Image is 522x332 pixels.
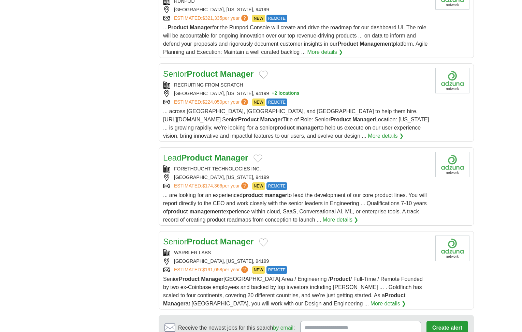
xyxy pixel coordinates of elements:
strong: product [274,125,295,131]
strong: Manager [220,237,254,246]
span: $191,058 [202,267,222,272]
div: [GEOGRAPHIC_DATA], [US_STATE], 94199 [163,90,430,97]
span: ? [241,182,248,189]
strong: Product [179,276,199,282]
a: More details ❯ [307,48,343,56]
a: LeadProduct Manager [163,153,248,162]
span: + [272,90,274,97]
strong: Manager [215,153,248,162]
strong: product [243,192,263,198]
a: SeniorProduct Manager [163,237,253,246]
a: ESTIMATED:$191,058per year? [174,266,249,274]
strong: Product [330,117,351,122]
span: NEW [252,15,265,22]
span: REMOTE [266,182,287,190]
a: More details ❯ [368,132,404,140]
strong: Product [187,237,218,246]
div: [GEOGRAPHIC_DATA], [US_STATE], 94199 [163,258,430,265]
a: More details ❯ [371,300,406,308]
img: Company logo [435,68,469,93]
span: ... for the Runpod Console will create and drive the roadmap for our dashboard UI. The role will ... [163,25,427,55]
div: RECRUITING FROM SCRATCH [163,81,430,89]
strong: Manager [352,117,375,122]
span: REMOTE [266,99,287,106]
div: [GEOGRAPHIC_DATA], [US_STATE], 94199 [163,174,430,181]
a: ESTIMATED:$224,050per year? [174,99,249,106]
span: $174,366 [202,183,222,188]
strong: Product [330,276,350,282]
strong: Manager [190,25,212,30]
img: Company logo [435,152,469,177]
strong: Product [337,41,358,47]
span: REMOTE [266,266,287,274]
div: FORETHOUGHT TECHNOLOGIES INC. [163,165,430,172]
button: Add to favorite jobs [259,71,268,79]
span: ? [241,15,248,21]
a: More details ❯ [323,216,359,224]
span: NEW [252,182,265,190]
button: Add to favorite jobs [253,154,262,163]
strong: Manager [201,276,223,282]
strong: management [189,209,223,214]
img: Company logo [435,236,469,261]
span: NEW [252,266,265,274]
span: Senior [GEOGRAPHIC_DATA] Area / Engineering / / Full-Time / Remote Founded by two ex-Coinbase emp... [163,276,423,306]
span: Receive the newest jobs for this search : [178,324,295,332]
div: WARBLER LABS [163,249,430,256]
span: ? [241,266,248,273]
strong: Product [181,153,212,162]
span: $224,050 [202,99,222,105]
a: by email [273,325,293,331]
span: ... across [GEOGRAPHIC_DATA], [GEOGRAPHIC_DATA], and [GEOGRAPHIC_DATA] to help them hire. [URL][D... [163,108,429,139]
strong: Product [187,69,218,78]
div: [GEOGRAPHIC_DATA], [US_STATE], 94199 [163,6,430,13]
a: ESTIMATED:$174,366per year? [174,182,249,190]
strong: manager [264,192,287,198]
span: NEW [252,99,265,106]
span: ... are looking for an experienced to lead the development of our core product lines. You will re... [163,192,427,223]
strong: Manager [163,301,186,306]
strong: Product [238,117,259,122]
strong: Manager [220,69,254,78]
a: ESTIMATED:$321,335per year? [174,15,249,22]
a: SeniorProduct Manager [163,69,253,78]
strong: Management [360,41,393,47]
strong: product [168,209,188,214]
strong: Product [385,292,405,298]
span: REMOTE [266,15,287,22]
strong: Manager [260,117,283,122]
span: ? [241,99,248,105]
button: +2 locations [272,90,299,97]
span: $321,335 [202,15,222,21]
strong: manager [296,125,319,131]
strong: Product [168,25,188,30]
button: Add to favorite jobs [259,238,268,246]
